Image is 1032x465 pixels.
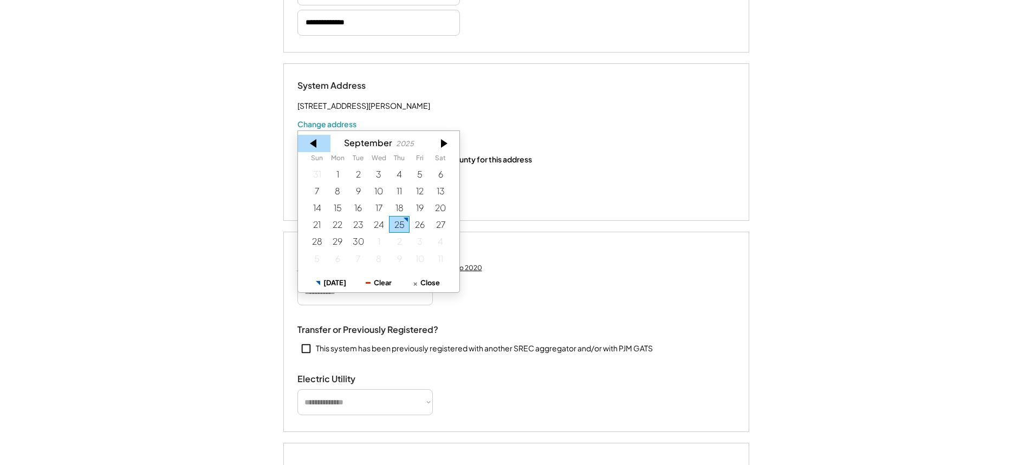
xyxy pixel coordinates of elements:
div: 2025 [396,140,414,148]
th: Monday [327,155,348,166]
div: 9/05/2025 [410,166,430,182]
button: [DATE] [307,273,355,292]
div: 10/03/2025 [410,233,430,250]
div: [STREET_ADDRESS][PERSON_NAME] [297,99,430,113]
div: 9/22/2025 [327,217,348,233]
button: Close [402,273,450,292]
div: 10/10/2025 [410,250,430,267]
div: 10/09/2025 [389,250,410,267]
th: Thursday [389,155,410,166]
div: 9/04/2025 [389,166,410,182]
div: 8/31/2025 [307,166,327,182]
div: Jump to 2020 [439,264,482,272]
div: 9/15/2025 [327,200,348,217]
div: 9/21/2025 [307,217,327,233]
div: 10/01/2025 [368,233,389,250]
div: 9/18/2025 [389,200,410,217]
div: 9/23/2025 [348,217,368,233]
div: 9/07/2025 [307,182,327,199]
th: Saturday [430,155,451,166]
div: 9/02/2025 [348,166,368,182]
div: 9/28/2025 [307,233,327,250]
div: 9/19/2025 [410,200,430,217]
div: 10/08/2025 [368,250,389,267]
div: 10/07/2025 [348,250,368,267]
div: 9/12/2025 [410,182,430,199]
div: System Address [297,80,406,91]
div: 9/27/2025 [430,217,451,233]
th: Friday [410,155,430,166]
div: 10/05/2025 [307,250,327,267]
div: 9/17/2025 [368,200,389,217]
div: 9/08/2025 [327,182,348,199]
div: 9/11/2025 [389,182,410,199]
div: 10/11/2025 [430,250,451,267]
div: 9/16/2025 [348,200,368,217]
div: Transfer or Previously Registered? [297,324,438,336]
div: 9/30/2025 [348,233,368,250]
div: 9/01/2025 [327,166,348,182]
div: Electric Utility [297,374,406,385]
div: 9/20/2025 [430,200,451,217]
button: Change address [297,119,356,129]
div: 9/26/2025 [410,217,430,233]
div: 9/24/2025 [368,217,389,233]
div: 9/09/2025 [348,182,368,199]
div: September [343,137,392,148]
div: 9/03/2025 [368,166,389,182]
div: 10/02/2025 [389,233,410,250]
div: 9/29/2025 [327,233,348,250]
th: Wednesday [368,155,389,166]
div: This system has been previously registered with another SREC aggregator and/or with PJM GATS [316,343,653,354]
th: Sunday [307,155,327,166]
div: 9/10/2025 [368,182,389,199]
div: 9/14/2025 [307,200,327,217]
button: Clear [355,273,403,292]
div: 9/25/2025 [389,217,410,233]
th: Tuesday [348,155,368,166]
div: 10/04/2025 [430,233,451,250]
div: 9/06/2025 [430,166,451,182]
div: 9/13/2025 [430,182,451,199]
div: 10/06/2025 [327,250,348,267]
